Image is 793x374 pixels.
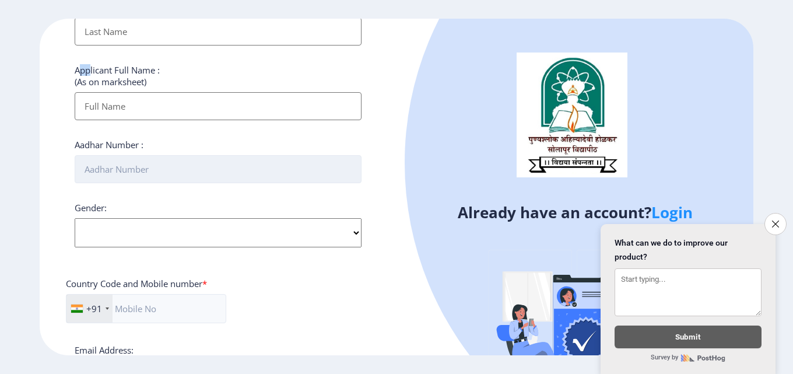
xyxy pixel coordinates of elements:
input: Last Name [75,18,362,46]
label: Applicant Full Name : (As on marksheet) [75,64,160,88]
input: Mobile No [66,294,226,323]
input: Aadhar Number [75,155,362,183]
a: Login [651,202,693,223]
div: +91 [86,303,102,314]
h4: Already have an account? [405,203,745,222]
label: Country Code and Mobile number [66,278,207,289]
label: Aadhar Number : [75,139,143,151]
label: Gender: [75,202,107,214]
div: India (भारत): +91 [66,295,113,323]
label: Email Address: [75,344,134,356]
img: logo [517,53,627,177]
input: Full Name [75,92,362,120]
